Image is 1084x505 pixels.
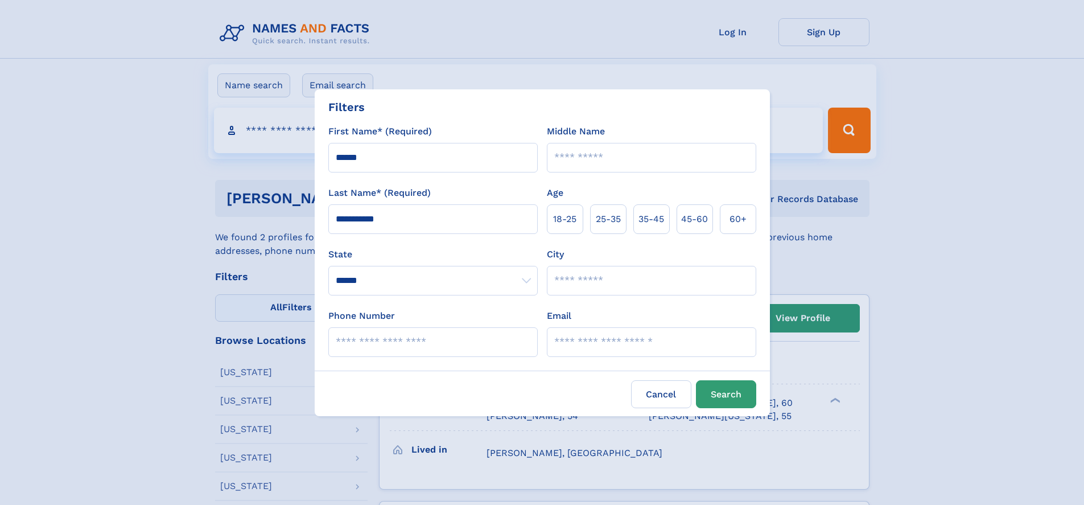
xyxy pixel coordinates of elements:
[547,186,563,200] label: Age
[328,248,538,261] label: State
[681,212,708,226] span: 45‑60
[328,98,365,116] div: Filters
[328,125,432,138] label: First Name* (Required)
[596,212,621,226] span: 25‑35
[547,309,571,323] label: Email
[696,380,756,408] button: Search
[547,125,605,138] label: Middle Name
[328,186,431,200] label: Last Name* (Required)
[553,212,576,226] span: 18‑25
[638,212,664,226] span: 35‑45
[631,380,691,408] label: Cancel
[547,248,564,261] label: City
[328,309,395,323] label: Phone Number
[729,212,747,226] span: 60+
